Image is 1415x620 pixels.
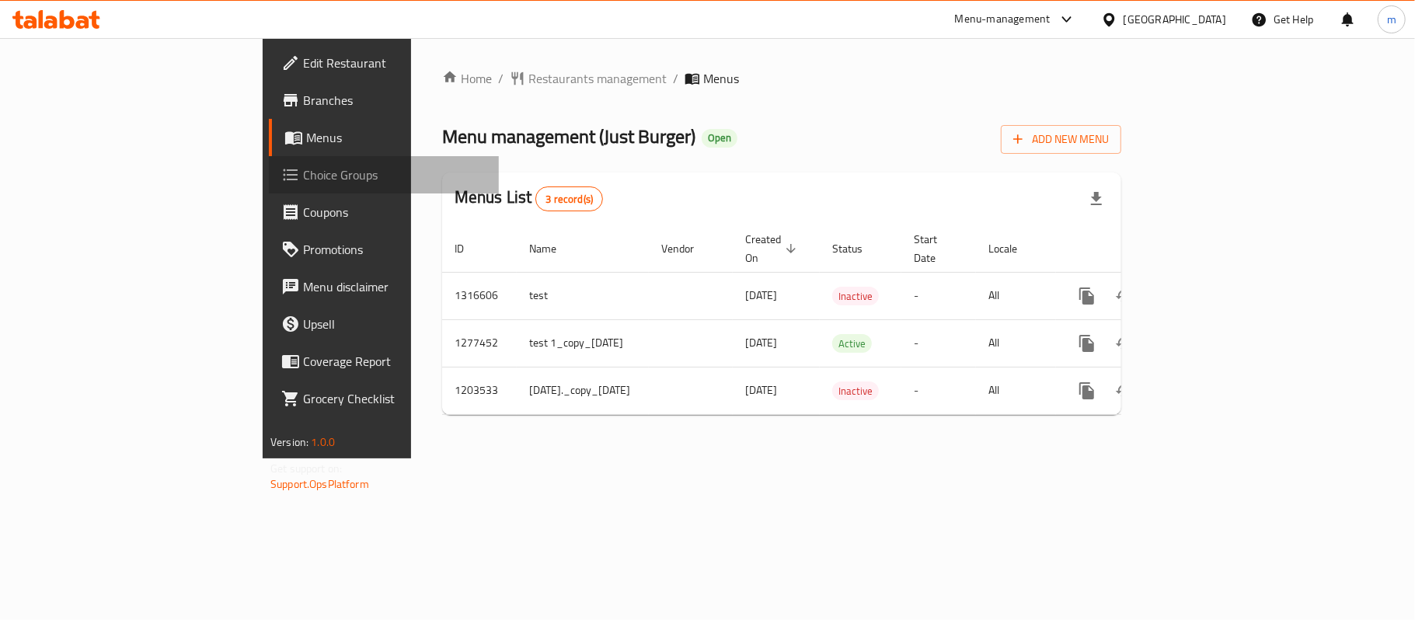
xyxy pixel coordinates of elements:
td: All [976,367,1056,414]
span: Get support on: [270,458,342,479]
span: Grocery Checklist [303,389,486,408]
div: Active [832,334,872,353]
span: Version: [270,432,308,452]
td: All [976,272,1056,319]
td: - [901,272,976,319]
a: Coverage Report [269,343,499,380]
span: [DATE] [745,333,777,353]
span: Coupons [303,203,486,221]
button: Change Status [1106,372,1143,409]
span: Name [529,239,577,258]
span: Locale [988,239,1037,258]
nav: breadcrumb [442,69,1121,88]
td: - [901,367,976,414]
span: Menu management ( Just Burger ) [442,119,695,154]
span: Upsell [303,315,486,333]
a: Promotions [269,231,499,268]
th: Actions [1056,225,1230,273]
li: / [498,69,504,88]
div: Menu-management [955,10,1051,29]
td: test 1_copy_[DATE] [517,319,649,367]
span: [DATE] [745,380,777,400]
span: [DATE] [745,285,777,305]
span: Menus [703,69,739,88]
button: more [1068,325,1106,362]
button: more [1068,277,1106,315]
span: Inactive [832,382,879,400]
div: Total records count [535,186,603,211]
td: test [517,272,649,319]
li: / [673,69,678,88]
span: Branches [303,91,486,110]
h2: Menus List [455,186,603,211]
div: Inactive [832,381,879,400]
a: Choice Groups [269,156,499,193]
td: - [901,319,976,367]
span: 3 record(s) [536,192,602,207]
span: Vendor [661,239,714,258]
button: Change Status [1106,277,1143,315]
span: Inactive [832,287,879,305]
button: more [1068,372,1106,409]
a: Menus [269,119,499,156]
span: Menus [306,128,486,147]
span: Status [832,239,883,258]
a: Grocery Checklist [269,380,499,417]
span: ID [455,239,484,258]
span: m [1387,11,1396,28]
span: Edit Restaurant [303,54,486,72]
div: [GEOGRAPHIC_DATA] [1124,11,1226,28]
button: Change Status [1106,325,1143,362]
span: Open [702,131,737,145]
a: Support.OpsPlatform [270,474,369,494]
div: Open [702,129,737,148]
a: Coupons [269,193,499,231]
a: Restaurants management [510,69,667,88]
a: Upsell [269,305,499,343]
button: Add New Menu [1001,125,1121,154]
td: [DATE]._copy_[DATE] [517,367,649,414]
span: Add New Menu [1013,130,1109,149]
span: Promotions [303,240,486,259]
td: All [976,319,1056,367]
span: 1.0.0 [311,432,335,452]
span: Choice Groups [303,165,486,184]
a: Menu disclaimer [269,268,499,305]
span: Start Date [914,230,957,267]
div: Export file [1078,180,1115,218]
a: Branches [269,82,499,119]
span: Active [832,335,872,353]
table: enhanced table [442,225,1230,415]
span: Coverage Report [303,352,486,371]
span: Created On [745,230,801,267]
a: Edit Restaurant [269,44,499,82]
span: Menu disclaimer [303,277,486,296]
span: Restaurants management [528,69,667,88]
